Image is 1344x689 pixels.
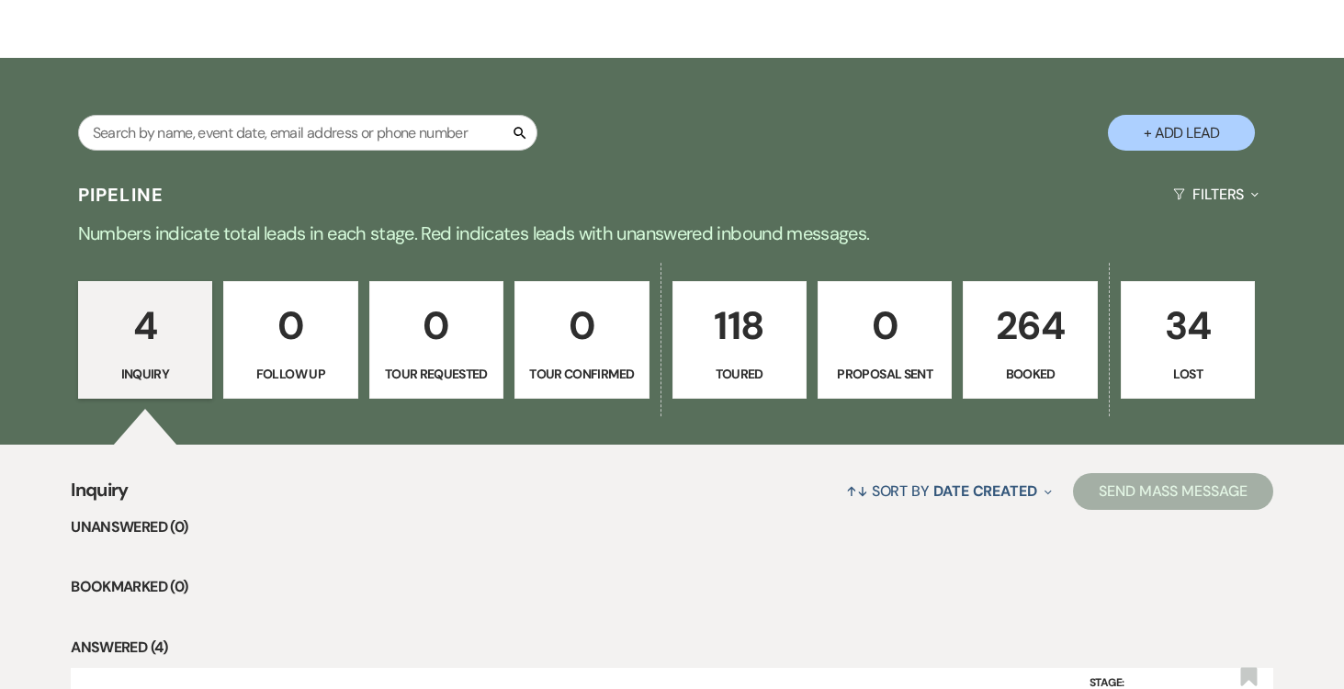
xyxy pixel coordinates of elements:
[369,281,503,399] a: 0Tour Requested
[223,281,357,399] a: 0Follow Up
[235,364,345,384] p: Follow Up
[1073,473,1273,510] button: Send Mass Message
[846,481,868,501] span: ↑↓
[381,295,491,356] p: 0
[235,295,345,356] p: 0
[78,182,164,208] h3: Pipeline
[684,364,795,384] p: Toured
[975,295,1085,356] p: 264
[514,281,649,399] a: 0Tour Confirmed
[11,219,1334,248] p: Numbers indicate total leads in each stage. Red indicates leads with unanswered inbound messages.
[71,515,1272,539] li: Unanswered (0)
[1133,295,1243,356] p: 34
[963,281,1097,399] a: 264Booked
[1108,115,1255,151] button: + Add Lead
[78,115,537,151] input: Search by name, event date, email address or phone number
[1166,170,1266,219] button: Filters
[839,467,1059,515] button: Sort By Date Created
[71,636,1272,660] li: Answered (4)
[526,364,637,384] p: Tour Confirmed
[672,281,807,399] a: 118Toured
[818,281,952,399] a: 0Proposal Sent
[933,481,1037,501] span: Date Created
[90,295,200,356] p: 4
[71,575,1272,599] li: Bookmarked (0)
[975,364,1085,384] p: Booked
[830,295,940,356] p: 0
[1121,281,1255,399] a: 34Lost
[78,281,212,399] a: 4Inquiry
[830,364,940,384] p: Proposal Sent
[1133,364,1243,384] p: Lost
[90,364,200,384] p: Inquiry
[381,364,491,384] p: Tour Requested
[71,476,129,515] span: Inquiry
[684,295,795,356] p: 118
[526,295,637,356] p: 0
